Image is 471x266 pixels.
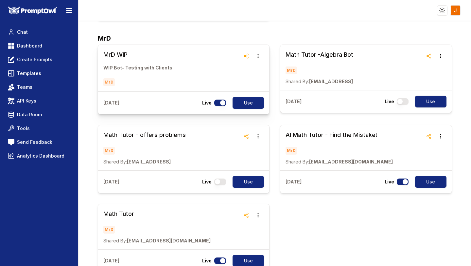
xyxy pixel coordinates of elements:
img: PromptOwl [8,7,57,15]
a: Math Tutor - offers problemsMrDShared By:[EMAIL_ADDRESS] [103,130,186,165]
a: Chat [5,26,73,38]
a: Analytics Dashboard [5,150,73,162]
p: Live [202,179,212,185]
span: Shared By: [103,238,127,243]
a: Create Prompts [5,54,73,66]
img: feedback [8,139,14,145]
span: Chat [17,29,28,35]
p: [DATE] [286,179,302,185]
a: Math TutorMrDShared By:[EMAIL_ADDRESS][DOMAIN_NAME] [103,209,211,244]
img: ACg8ocLn0HdG8OQKtxxsAaZE6qWdtt8gvzqePZPR29Bq4TgEr-DTug=s96-c [451,6,460,15]
p: Live [202,100,212,106]
span: Data Room [17,111,42,118]
p: [DATE] [103,179,119,185]
h2: MrD [98,33,452,43]
h3: Math Tutor [103,209,211,218]
span: Tools [17,125,30,132]
p: [DATE] [103,257,119,264]
a: Use [411,96,446,107]
a: Use [411,176,446,188]
p: Live [385,179,394,185]
p: Live [202,257,212,264]
span: MrD [103,78,115,86]
a: Send Feedback [5,136,73,148]
p: [EMAIL_ADDRESS] [286,78,353,85]
button: Use [233,97,264,109]
a: Templates [5,67,73,79]
h3: AI Math Tutor - Find the Mistake! [286,130,393,140]
span: Send Feedback [17,139,52,145]
a: Use [229,176,264,188]
p: [EMAIL_ADDRESS][DOMAIN_NAME] [103,237,211,244]
p: [DATE] [286,98,302,105]
button: Use [415,96,446,107]
span: MrD [286,147,297,155]
span: MrD [286,66,297,74]
span: Templates [17,70,41,77]
button: Use [233,176,264,188]
h3: MrD WIP [103,50,172,59]
a: Tools [5,123,73,134]
p: [DATE] [103,100,119,106]
a: AI Math Tutor - Find the Mistake!MrDShared By:[EMAIL_ADDRESS][DOMAIN_NAME] [286,130,393,165]
span: Shared By: [103,159,127,164]
span: Create Prompts [17,56,52,63]
a: Dashboard [5,40,73,52]
span: Shared By: [286,79,309,84]
a: MrD WIPWIP Bot- Testing with ClientsMrD [103,50,172,86]
a: Math Tutor -Algebra BotMrDShared By:[EMAIL_ADDRESS] [286,50,353,85]
p: Live [385,98,394,105]
p: [EMAIL_ADDRESS][DOMAIN_NAME] [286,159,393,165]
span: MrD [103,147,115,155]
span: API Keys [17,98,36,104]
span: Shared By: [286,159,309,164]
a: Use [229,97,264,109]
p: WIP Bot- Testing with Clients [103,65,172,71]
button: Use [415,176,446,188]
span: MrD [103,226,115,234]
h3: Math Tutor - offers problems [103,130,186,140]
span: Dashboard [17,43,42,49]
p: [EMAIL_ADDRESS] [103,159,186,165]
a: Data Room [5,109,73,121]
h3: Math Tutor -Algebra Bot [286,50,353,59]
span: Teams [17,84,32,90]
span: Analytics Dashboard [17,153,64,159]
a: API Keys [5,95,73,107]
a: Teams [5,81,73,93]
